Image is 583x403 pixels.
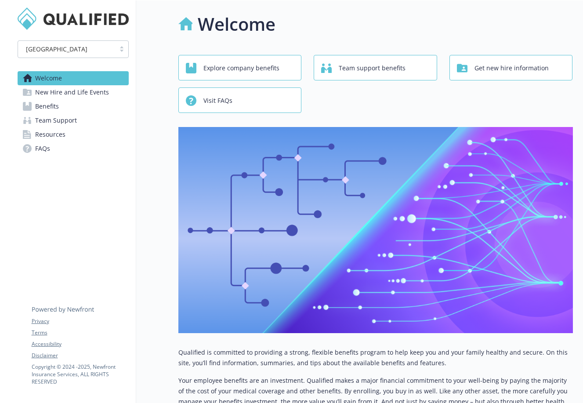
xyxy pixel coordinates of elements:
[35,99,59,113] span: Benefits
[32,317,128,325] a: Privacy
[18,85,129,99] a: New Hire and Life Events
[203,92,232,109] span: Visit FAQs
[474,60,549,76] span: Get new hire information
[32,340,128,348] a: Accessibility
[178,55,302,80] button: Explore company benefits
[18,113,129,127] a: Team Support
[26,44,87,54] span: [GEOGRAPHIC_DATA]
[339,60,406,76] span: Team support benefits
[35,71,62,85] span: Welcome
[35,127,65,142] span: Resources
[178,87,302,113] button: Visit FAQs
[449,55,573,80] button: Get new hire information
[18,127,129,142] a: Resources
[22,44,111,54] span: [GEOGRAPHIC_DATA]
[178,127,573,333] img: overview page banner
[314,55,437,80] button: Team support benefits
[18,142,129,156] a: FAQs
[35,142,50,156] span: FAQs
[35,85,109,99] span: New Hire and Life Events
[198,11,275,37] h1: Welcome
[18,99,129,113] a: Benefits
[18,71,129,85] a: Welcome
[203,60,279,76] span: Explore company benefits
[35,113,77,127] span: Team Support
[32,363,128,385] p: Copyright © 2024 - 2025 , Newfront Insurance Services, ALL RIGHTS RESERVED
[32,329,128,337] a: Terms
[178,347,573,368] p: Qualified is committed to providing a strong, flexible benefits program to help keep you and your...
[32,352,128,359] a: Disclaimer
